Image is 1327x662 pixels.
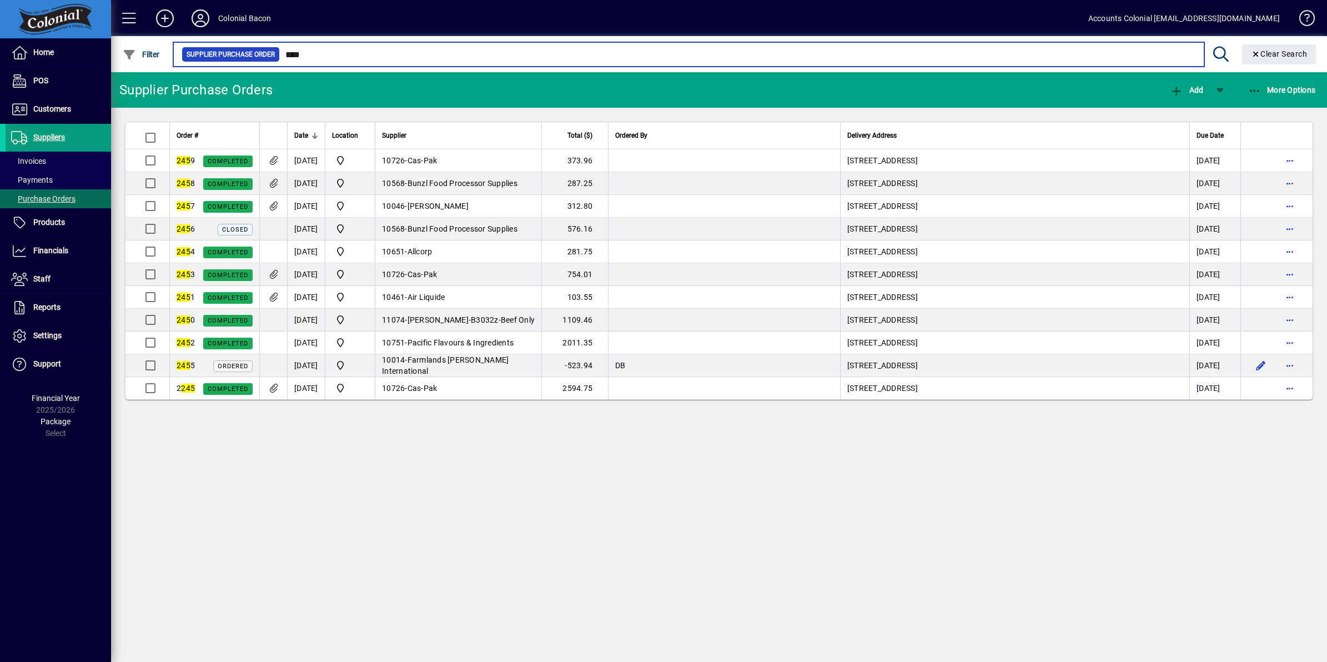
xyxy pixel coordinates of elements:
td: - [375,195,541,218]
span: 10651 [382,247,405,256]
td: [STREET_ADDRESS] [840,354,1189,377]
span: 8 [177,179,195,188]
a: Settings [6,322,111,350]
button: Filter [120,44,163,64]
div: Date [294,129,318,142]
span: Farmlands [PERSON_NAME] International [382,355,509,375]
span: Customers [33,104,71,113]
td: [DATE] [287,263,325,286]
td: [STREET_ADDRESS] [840,286,1189,309]
td: 312.80 [541,195,608,218]
button: More options [1281,357,1299,374]
span: 10751 [382,338,405,347]
td: [DATE] [1189,172,1240,195]
span: Products [33,218,65,227]
span: 10014 [382,355,405,364]
td: [DATE] [287,332,325,354]
a: Products [6,209,111,237]
span: DB [615,361,626,370]
button: More options [1281,288,1299,306]
span: 10461 [382,293,405,302]
em: 245 [177,224,190,233]
td: - [375,172,541,195]
td: [DATE] [287,286,325,309]
span: Colonial Bacon [332,177,368,190]
a: Knowledge Base [1291,2,1313,38]
span: 5 [177,361,195,370]
span: 10046 [382,202,405,210]
td: [STREET_ADDRESS] [840,195,1189,218]
span: 10726 [382,384,405,393]
em: 245 [177,202,190,210]
td: 287.25 [541,172,608,195]
span: Home [33,48,54,57]
td: 576.16 [541,218,608,240]
span: Allcorp [408,247,433,256]
span: Filter [123,50,160,59]
td: [STREET_ADDRESS] [840,149,1189,172]
a: Home [6,39,111,67]
a: Payments [6,170,111,189]
td: [DATE] [1189,240,1240,263]
td: 373.96 [541,149,608,172]
em: 245 [177,247,190,256]
div: Total ($) [549,129,602,142]
span: 9 [177,156,195,165]
button: More options [1281,174,1299,192]
span: Due Date [1197,129,1224,142]
td: - [375,332,541,354]
button: More options [1281,220,1299,238]
td: [DATE] [1189,218,1240,240]
span: Pacific Flavours & Ingredients [408,338,514,347]
button: More options [1281,334,1299,352]
td: 281.75 [541,240,608,263]
span: Bunzl Food Processor Supplies [408,179,517,188]
td: - [375,218,541,240]
td: - [375,354,541,377]
td: [DATE] [1189,149,1240,172]
button: More options [1281,197,1299,215]
span: Settings [33,331,62,340]
button: More options [1281,152,1299,169]
td: 103.55 [541,286,608,309]
a: Staff [6,265,111,293]
div: Supplier [382,129,535,142]
span: [PERSON_NAME]-B3032z-Beef Only [408,315,535,324]
span: [PERSON_NAME] [408,202,469,210]
td: - [375,263,541,286]
td: [DATE] [287,354,325,377]
span: 7 [177,202,195,210]
td: -523.94 [541,354,608,377]
div: Colonial Bacon [218,9,271,27]
td: 2011.35 [541,332,608,354]
td: - [375,240,541,263]
span: Invoices [11,157,46,165]
span: 10568 [382,224,405,233]
span: Colonial Bacon [332,245,368,258]
span: Order # [177,129,198,142]
span: Ordered [218,363,248,370]
td: [STREET_ADDRESS] [840,172,1189,195]
span: 2 [177,338,195,347]
em: 245 [177,270,190,279]
span: POS [33,76,48,85]
td: [DATE] [1189,263,1240,286]
span: Date [294,129,308,142]
span: Air Liquide [408,293,445,302]
td: - [375,286,541,309]
td: [DATE] [287,195,325,218]
span: Completed [208,180,248,188]
span: Cas-Pak [408,384,438,393]
span: Completed [208,249,248,256]
span: Completed [208,340,248,347]
span: Colonial Bacon [332,359,368,372]
span: 1 [177,293,195,302]
td: [DATE] [1189,195,1240,218]
td: [STREET_ADDRESS] [840,332,1189,354]
td: [STREET_ADDRESS] [840,240,1189,263]
span: Clear Search [1251,49,1308,58]
a: POS [6,67,111,95]
td: [DATE] [287,218,325,240]
td: [DATE] [287,149,325,172]
span: Colonial Bacon [332,199,368,213]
